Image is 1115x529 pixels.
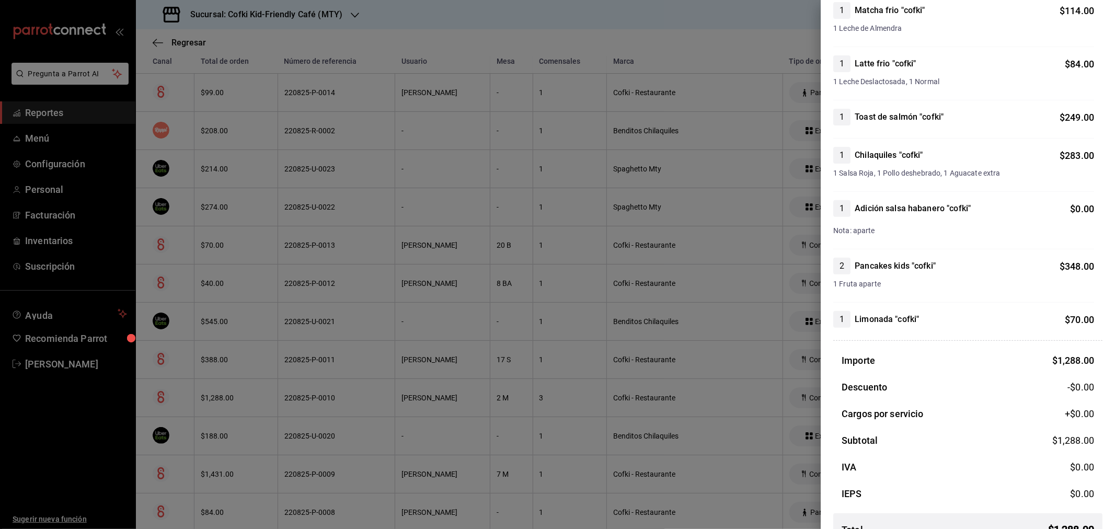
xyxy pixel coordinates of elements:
span: 1 [833,111,850,123]
span: $ 348.00 [1060,261,1094,272]
span: $ 114.00 [1060,5,1094,16]
span: $ 0.00 [1070,488,1094,499]
span: $ 84.00 [1065,59,1094,70]
span: 2 [833,260,850,272]
h4: Chilaquiles "cofki" [855,149,923,162]
span: Nota: aparte [833,226,875,235]
span: 1 [833,4,850,17]
h3: Cargos por servicio [842,407,924,421]
h4: Adición salsa habanero "cofki" [855,202,971,215]
h4: Matcha frio "cofki" [855,4,925,17]
h3: Subtotal [842,433,878,447]
h4: Toast de salmón "cofki" [855,111,944,123]
span: 1 [833,149,850,162]
span: 1 [833,57,850,70]
span: 1 Fruta aparte [833,279,1094,290]
span: $ 1,288.00 [1052,435,1094,446]
span: 1 Salsa Roja, 1 Pollo deshebrado, 1 Aguacate extra [833,168,1094,179]
h3: Descuento [842,380,887,394]
h3: IVA [842,460,856,474]
span: $ 0.00 [1070,462,1094,473]
h4: Pancakes kids "cofki" [855,260,936,272]
h3: Importe [842,353,875,367]
h3: IEPS [842,487,862,501]
span: $ 70.00 [1065,314,1094,325]
span: $ 1,288.00 [1052,355,1094,366]
span: $ 0.00 [1070,203,1094,214]
h4: Latte frio "cofki" [855,57,916,70]
span: 1 Leche de Almendra [833,23,1094,34]
h4: Limonada "cofki" [855,313,919,326]
span: 1 [833,313,850,326]
span: -$0.00 [1067,380,1094,394]
span: +$ 0.00 [1065,407,1094,421]
span: $ 283.00 [1060,150,1094,161]
span: 1 [833,202,850,215]
span: 1 Leche Deslactosada, 1 Normal [833,76,1094,87]
span: $ 249.00 [1060,112,1094,123]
